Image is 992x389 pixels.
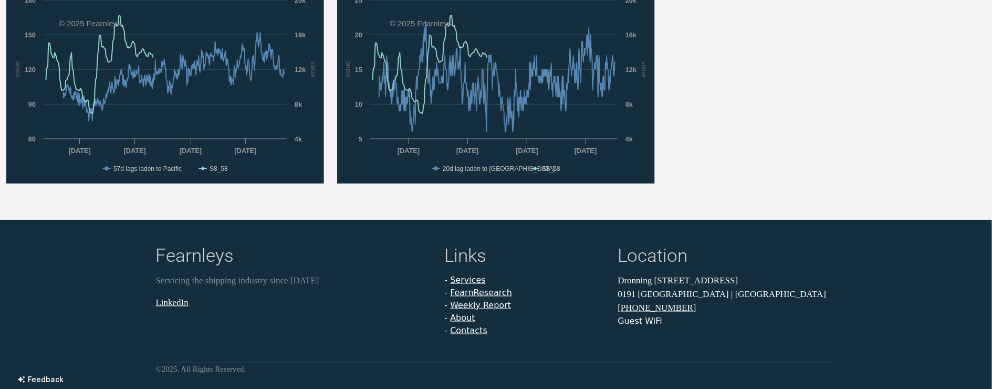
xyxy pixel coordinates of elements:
[28,100,36,108] text: 90
[397,147,419,155] text: [DATE]
[450,313,475,323] a: About
[625,135,633,143] text: 4k
[156,245,432,270] h4: Fearnleys
[295,66,306,74] text: 12k
[359,135,362,143] text: 5
[309,62,317,78] text: value
[445,274,605,286] li: -
[124,147,146,155] text: [DATE]
[354,66,362,74] text: 15
[625,100,633,108] text: 8k
[156,365,246,374] small: © 2025 . All Rights Reserved.
[445,312,605,324] li: -
[450,275,485,285] a: Services
[516,147,538,155] text: [DATE]
[156,274,432,288] p: Servicing the shipping industry since [DATE]
[640,62,648,78] text: value
[295,31,306,39] text: 16k
[13,62,21,78] text: value
[390,19,452,28] text: © 2025 Fearnleys
[575,147,597,155] text: [DATE]
[445,324,605,337] li: -
[68,147,90,155] text: [DATE]
[343,62,351,78] text: value
[618,303,696,313] a: [PHONE_NUMBER]
[354,100,362,108] text: 10
[450,325,487,335] a: Contacts
[450,288,512,298] a: FearnResearch
[25,31,36,39] text: 150
[210,165,228,172] text: S8_58
[443,165,555,172] text: 20d lag laden to [GEOGRAPHIC_DATA]
[156,298,189,308] a: LinkedIn
[618,288,837,301] p: 0191 [GEOGRAPHIC_DATA] | [GEOGRAPHIC_DATA]
[450,300,511,310] a: Weekly Report
[625,66,637,74] text: 12k
[295,135,302,143] text: 4k
[445,286,605,299] li: -
[456,147,478,155] text: [DATE]
[113,165,182,172] text: 57d lags laden to Pacific
[618,315,662,327] button: Guest WiFi
[59,19,121,28] text: © 2025 Fearnleys
[295,100,302,108] text: 8k
[625,31,637,39] text: 16k
[445,299,605,312] li: -
[445,245,605,270] h4: Links
[25,66,36,74] text: 120
[234,147,256,155] text: [DATE]
[618,274,837,288] p: Dronning [STREET_ADDRESS]
[28,135,36,143] text: 60
[542,165,560,172] text: S8_58
[618,245,837,270] h4: Location
[354,31,362,39] text: 20
[180,147,202,155] text: [DATE]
